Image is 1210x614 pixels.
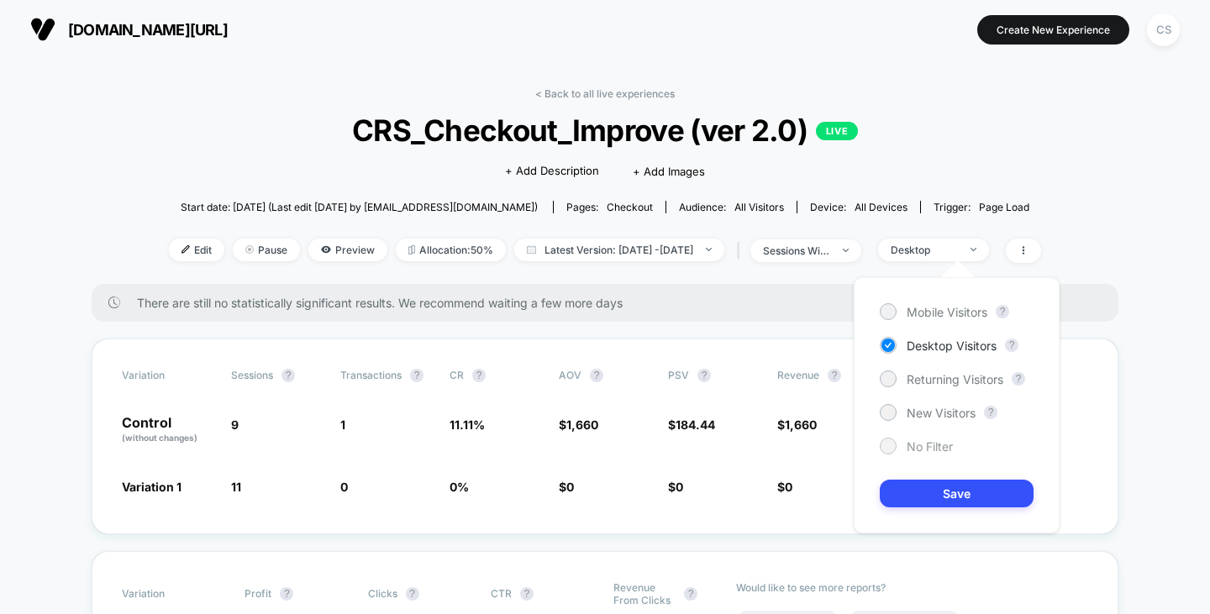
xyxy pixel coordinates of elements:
span: There are still no statistically significant results. We recommend waiting a few more days [137,296,1085,310]
span: 184.44 [676,417,715,432]
div: Desktop [891,244,958,256]
img: end [245,245,254,254]
span: $ [777,480,792,494]
span: 0 % [450,480,469,494]
span: 0 [676,480,683,494]
img: Visually logo [30,17,55,42]
span: 0 [785,480,792,494]
button: CS [1142,13,1185,47]
div: sessions with impression [763,244,830,257]
span: 0 [340,480,348,494]
span: all devices [855,201,907,213]
span: Clicks [368,587,397,600]
span: 0 [566,480,574,494]
span: 1,660 [785,417,817,432]
span: checkout [607,201,653,213]
span: CTR [491,587,512,600]
div: CS [1147,13,1180,46]
button: ? [984,406,997,419]
span: Variation [122,369,214,382]
button: ? [410,369,423,382]
span: [DOMAIN_NAME][URL] [68,21,228,39]
button: ? [590,369,603,382]
button: ? [996,305,1009,318]
a: < Back to all live experiences [535,87,675,100]
p: Control [122,416,214,444]
button: ? [1012,372,1025,386]
img: edit [181,245,190,254]
img: end [843,249,849,252]
button: [DOMAIN_NAME][URL] [25,16,233,43]
button: ? [684,587,697,601]
span: PSV [668,369,689,381]
span: + Add Description [505,163,599,180]
span: Device: [797,201,920,213]
button: Create New Experience [977,15,1129,45]
p: LIVE [816,122,858,140]
span: Mobile Visitors [907,305,987,319]
span: Start date: [DATE] (Last edit [DATE] by [EMAIL_ADDRESS][DOMAIN_NAME]) [181,201,538,213]
span: 9 [231,417,239,432]
img: rebalance [408,245,415,255]
span: 1,660 [566,417,598,432]
span: Latest Version: [DATE] - [DATE] [514,239,724,261]
span: 11.11 % [450,417,485,432]
span: $ [777,417,817,432]
span: (without changes) [122,433,197,443]
button: ? [280,587,293,601]
button: Save [880,480,1034,507]
span: Profit [245,587,271,600]
span: Edit [169,239,224,261]
span: Sessions [231,369,273,381]
span: Pause [233,239,300,261]
span: Variation [122,581,214,606]
span: Page Load [979,201,1029,213]
span: 11 [231,480,241,494]
span: | [733,239,750,263]
span: Revenue From Clicks [613,581,676,606]
span: Desktop Visitors [907,338,997,353]
span: Returning Visitors [907,372,1003,386]
span: Allocation: 50% [396,239,506,261]
span: $ [668,480,683,494]
span: AOV [559,369,581,381]
button: ? [406,587,419,601]
button: ? [281,369,295,382]
span: $ [559,417,598,432]
button: ? [697,369,711,382]
button: ? [828,369,841,382]
p: Would like to see more reports? [736,581,1088,594]
span: $ [559,480,574,494]
span: CR [450,369,464,381]
div: Trigger: [934,201,1029,213]
span: All Visitors [734,201,784,213]
span: CRS_Checkout_Improve (ver 2.0) [213,113,997,148]
span: Variation 1 [122,480,181,494]
button: ? [520,587,534,601]
span: Transactions [340,369,402,381]
span: $ [668,417,715,432]
span: No Filter [907,439,953,454]
img: end [706,248,712,251]
img: calendar [527,245,536,254]
span: New Visitors [907,406,976,420]
span: Revenue [777,369,819,381]
div: Audience: [679,201,784,213]
button: ? [472,369,486,382]
span: Preview [308,239,387,261]
button: ? [1005,338,1018,352]
div: Pages: [566,201,653,213]
span: + Add Images [633,165,705,178]
span: 1 [340,417,345,432]
img: end [971,248,976,251]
